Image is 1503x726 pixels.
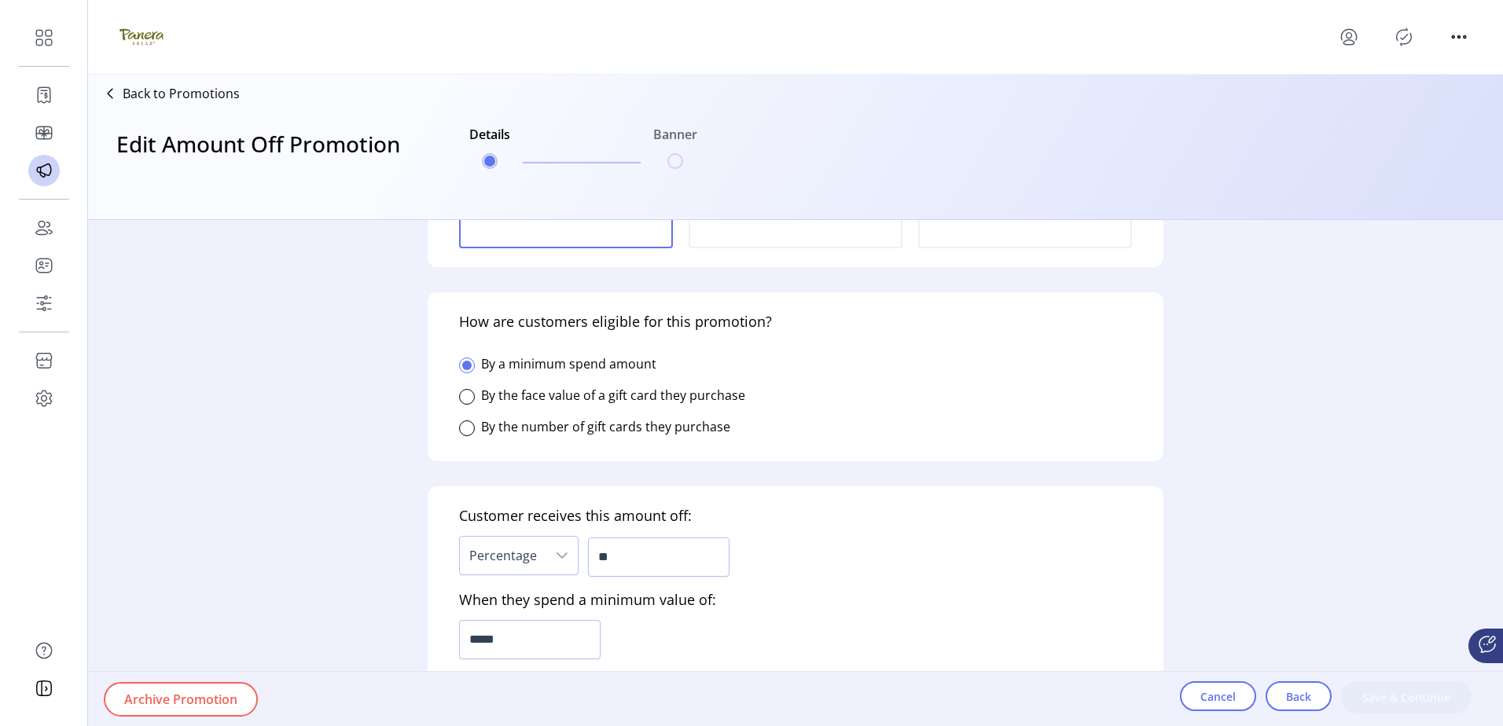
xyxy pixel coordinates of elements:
button: Back [1266,681,1332,711]
span: Back [1286,688,1311,705]
h5: When they spend a minimum value of: [459,580,716,617]
div: dropdown trigger [546,537,578,574]
img: logo [119,15,164,59]
p: Back to Promotions [123,84,240,103]
button: Archive Promotion [104,682,258,717]
h5: How are customers eligible for this promotion? [459,311,772,348]
label: By the number of gift cards they purchase [481,418,730,435]
label: By the face value of a gift card they purchase [481,387,745,404]
button: menu [1446,24,1472,49]
span: Cancel [1200,688,1236,705]
button: Cancel [1180,681,1256,711]
span: Percentage [460,537,546,574]
h3: Edit Amount Off Promotion [116,127,400,192]
button: Publisher Panel [1391,24,1417,49]
span: Archive Promotion [124,690,237,709]
button: menu [1336,24,1362,49]
h5: Customer receives this amount off: [459,505,692,533]
h6: Details [469,125,510,153]
label: By a minimum spend amount [481,355,656,372]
